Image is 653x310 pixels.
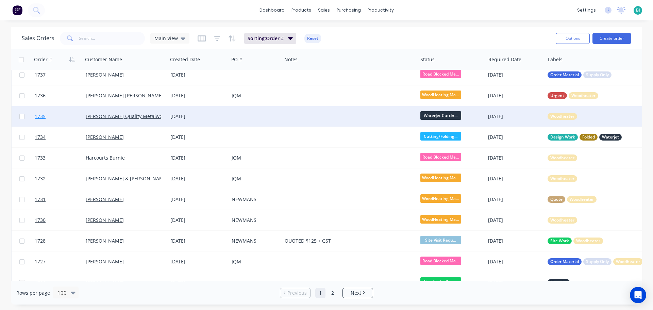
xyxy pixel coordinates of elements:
span: Woodheater [570,196,594,203]
div: [DATE] [170,217,226,224]
span: Cutting/Folding... [420,132,461,141]
a: 1736 [35,85,86,106]
div: JQM [232,175,277,182]
button: Woodheater [548,113,577,120]
button: Woodheater [548,154,577,161]
a: 1735 [35,106,86,127]
span: 1727 [35,258,46,265]
div: [DATE] [170,196,226,203]
button: Order MaterialSupply Only [548,71,612,78]
div: [DATE] [488,279,542,286]
div: Order # [34,56,52,63]
div: [DATE] [170,92,226,99]
div: Open Intercom Messenger [630,287,646,303]
span: Woodheater [550,154,574,161]
span: 1730 [35,217,46,224]
div: productivity [364,5,397,15]
span: Road Blocked Ma... [420,153,461,161]
span: Woodheater [550,175,574,182]
span: Waterjet [602,134,619,141]
div: NEWMANS [232,217,277,224]
span: Woodheater [550,113,574,120]
span: Waterjet [550,279,567,286]
h1: Sales Orders [22,35,54,42]
button: QuoteWoodheater [548,196,597,203]
div: [DATE] [488,71,542,78]
div: NEWMANS [232,196,277,203]
div: Labels [548,56,563,63]
a: dashboard [256,5,288,15]
span: Need to be Reco... [420,277,461,286]
span: Waterjet Cuttin... [420,111,461,120]
a: Page 1 is your current page [315,288,325,298]
a: Page 2 [328,288,338,298]
button: Create order [592,33,631,44]
span: Order Material [550,258,579,265]
div: JQM [232,258,277,265]
span: Road Blocked Ma... [420,257,461,265]
div: [DATE] [170,113,226,120]
span: BJ [636,7,640,13]
span: WoodHeating Mar... [420,91,461,99]
span: Next [351,290,361,296]
div: QUOTED $125 + GST [285,238,408,244]
span: 1731 [35,196,46,203]
button: Site WorkWoodheater [548,238,603,244]
button: Options [556,33,590,44]
span: Woodheater [616,258,640,265]
span: WoodHeating Mar... [420,194,461,203]
div: Required Date [488,56,521,63]
a: [PERSON_NAME] [86,71,124,78]
a: Previous page [280,290,310,296]
div: [DATE] [170,175,226,182]
button: Waterjet [548,279,570,286]
span: 1732 [35,175,46,182]
a: [PERSON_NAME] [86,196,124,202]
a: [PERSON_NAME] [86,238,124,244]
button: Design WorkFoldedWaterjet [548,134,622,141]
a: Harcourts Burnie [86,154,125,161]
span: WoodHeating Mar... [420,174,461,182]
div: Customer Name [85,56,122,63]
span: Woodheater [576,238,600,244]
span: WoodHeating Mar... [420,215,461,224]
div: [DATE] [488,175,542,182]
div: [DATE] [170,134,226,141]
span: Site Work [550,238,569,244]
a: [PERSON_NAME] [PERSON_NAME] [86,92,163,99]
span: 1726 [35,279,46,286]
div: settings [574,5,599,15]
a: 1730 [35,210,86,230]
div: [DATE] [488,238,542,244]
div: PO # [231,56,242,63]
a: 1733 [35,148,86,168]
a: [PERSON_NAME] & [PERSON_NAME] [86,175,168,182]
img: Factory [12,5,22,15]
button: UrgentWoodheater [548,92,598,99]
a: [PERSON_NAME] [86,258,124,265]
span: Main View [154,35,178,42]
div: [DATE] [170,154,226,161]
div: [DATE] [488,113,542,120]
div: [DATE] [488,134,542,141]
div: Notes [284,56,298,63]
span: Woodheater [550,217,574,224]
a: 1731 [35,189,86,210]
div: NEWMANS [232,238,277,244]
div: [DATE] [488,196,542,203]
div: [DATE] [488,258,542,265]
div: Created Date [170,56,200,63]
button: Woodheater [548,217,577,224]
span: Folded [582,134,595,141]
span: Design Work [550,134,575,141]
div: Status [420,56,435,63]
span: Quote [550,196,563,203]
a: 1732 [35,168,86,189]
a: 1737 [35,65,86,85]
a: 1726 [35,272,86,293]
span: 1735 [35,113,46,120]
span: Order Material [550,71,579,78]
span: Site Visit Requ... [420,236,461,244]
div: [DATE] [170,71,226,78]
span: Road Blocked Ma... [420,70,461,78]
